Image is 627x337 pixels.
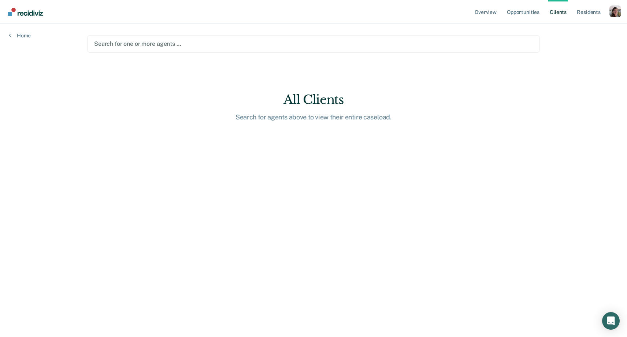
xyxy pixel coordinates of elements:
[609,5,621,17] button: Profile dropdown button
[8,8,43,16] img: Recidiviz
[196,92,431,107] div: All Clients
[602,312,620,330] div: Open Intercom Messenger
[9,32,31,39] a: Home
[196,113,431,121] div: Search for agents above to view their entire caseload.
